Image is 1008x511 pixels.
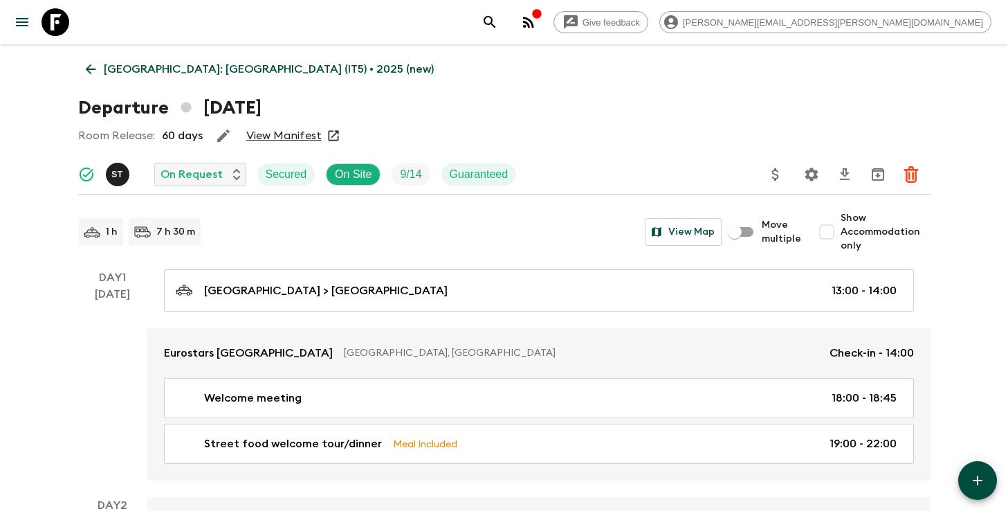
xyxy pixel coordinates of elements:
[553,11,648,33] a: Give feedback
[162,127,203,144] p: 60 days
[344,346,818,360] p: [GEOGRAPHIC_DATA], [GEOGRAPHIC_DATA]
[106,167,132,178] span: Simona Timpanaro
[164,269,914,312] a: [GEOGRAPHIC_DATA] > [GEOGRAPHIC_DATA]13:00 - 14:00
[675,17,991,28] span: [PERSON_NAME][EMAIL_ADDRESS][PERSON_NAME][DOMAIN_NAME]
[476,8,504,36] button: search adventures
[106,225,118,239] p: 1 h
[246,129,322,143] a: View Manifest
[257,163,315,186] div: Secured
[450,166,508,183] p: Guaranteed
[8,8,36,36] button: menu
[111,169,123,180] p: S T
[326,163,381,186] div: On Site
[164,424,914,464] a: Street food welcome tour/dinnerMeal Included19:00 - 22:00
[393,436,457,451] p: Meal Included
[161,166,223,183] p: On Request
[830,345,914,361] p: Check-in - 14:00
[832,390,897,406] p: 18:00 - 18:45
[164,345,333,361] p: Eurostars [GEOGRAPHIC_DATA]
[897,161,925,188] button: Delete
[164,378,914,418] a: Welcome meeting18:00 - 18:45
[78,127,155,144] p: Room Release:
[659,11,991,33] div: [PERSON_NAME][EMAIL_ADDRESS][PERSON_NAME][DOMAIN_NAME]
[831,161,859,188] button: Download CSV
[204,436,382,452] p: Street food welcome tour/dinner
[864,161,892,188] button: Archive (Completed, Cancelled or Unsynced Departures only)
[335,166,372,183] p: On Site
[156,225,195,239] p: 7 h 30 m
[204,283,448,299] p: [GEOGRAPHIC_DATA] > [GEOGRAPHIC_DATA]
[575,17,648,28] span: Give feedback
[204,390,302,406] p: Welcome meeting
[830,436,897,452] p: 19:00 - 22:00
[104,61,434,78] p: [GEOGRAPHIC_DATA]: [GEOGRAPHIC_DATA] (IT5) • 2025 (new)
[78,55,441,83] a: [GEOGRAPHIC_DATA]: [GEOGRAPHIC_DATA] (IT5) • 2025 (new)
[78,269,147,286] p: Day 1
[832,283,897,299] p: 13:00 - 14:00
[78,94,262,122] h1: Departure [DATE]
[400,166,421,183] p: 9 / 14
[266,166,307,183] p: Secured
[841,211,931,253] span: Show Accommodation only
[95,286,130,481] div: [DATE]
[392,163,430,186] div: Trip Fill
[762,161,789,188] button: Update Price, Early Bird Discount and Costs
[645,218,722,246] button: View Map
[106,163,132,186] button: ST
[78,166,95,183] svg: Synced Successfully
[147,328,931,378] a: Eurostars [GEOGRAPHIC_DATA][GEOGRAPHIC_DATA], [GEOGRAPHIC_DATA]Check-in - 14:00
[798,161,825,188] button: Settings
[762,218,802,246] span: Move multiple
